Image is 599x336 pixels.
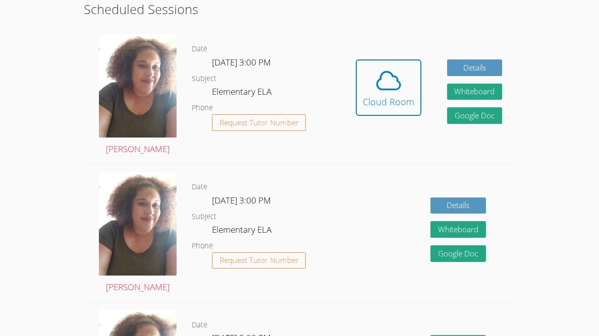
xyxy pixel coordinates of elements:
a: Details [447,59,503,76]
a: [PERSON_NAME] [99,34,177,157]
span: [DATE] 3:00 PM [212,56,271,68]
span: Request Tutor Number [220,119,299,126]
dt: Phone [192,102,213,114]
dt: Date [192,181,207,193]
img: avatar.png [99,34,177,138]
button: Request Tutor Number [212,114,306,131]
span: Request Tutor Number [220,256,299,264]
dd: Elementary ELA [212,85,274,102]
a: Details [430,197,486,214]
dt: Subject [192,211,216,223]
button: Cloud Room [356,59,421,116]
a: [PERSON_NAME] [99,172,177,295]
button: Whiteboard [447,84,503,100]
img: avatar.png [99,172,177,276]
dt: Date [192,319,207,331]
span: [DATE] 3:00 PM [212,194,271,206]
div: Cloud Room [363,95,414,109]
button: Request Tutor Number [212,252,306,269]
dt: Phone [192,240,213,252]
a: Google Doc [430,245,486,262]
dd: Elementary ELA [212,223,274,240]
a: Google Doc [447,107,503,124]
dt: Subject [192,73,216,85]
button: Whiteboard [430,221,486,238]
dt: Date [192,43,207,55]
